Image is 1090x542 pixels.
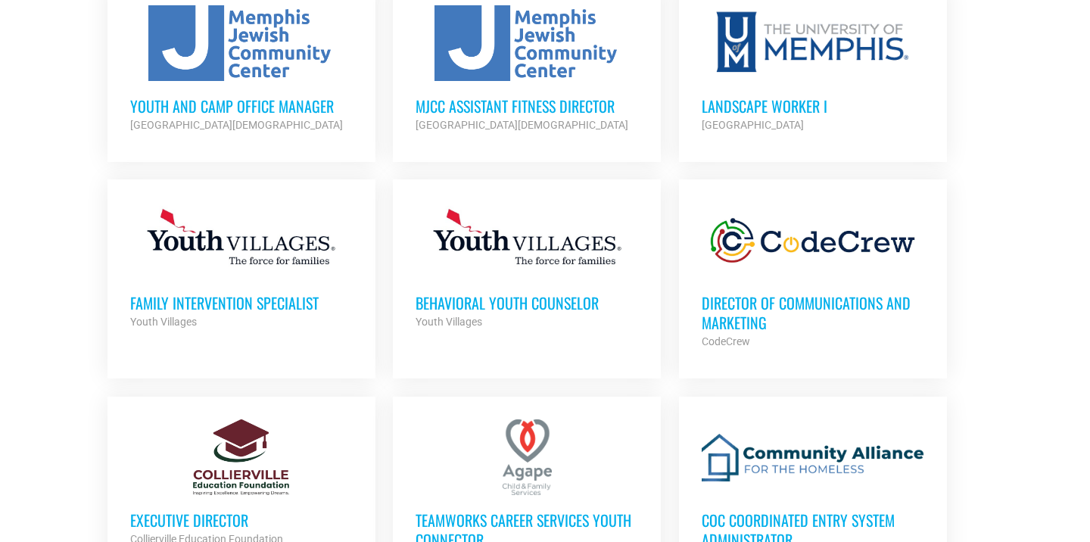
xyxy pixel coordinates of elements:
strong: CodeCrew [702,335,750,347]
a: Behavioral Youth Counselor Youth Villages [393,179,661,354]
h3: Youth and Camp Office Manager [130,96,353,116]
h3: Landscape Worker I [702,96,924,116]
h3: Executive Director [130,510,353,530]
h3: Family Intervention Specialist [130,293,353,313]
h3: MJCC Assistant Fitness Director [416,96,638,116]
strong: [GEOGRAPHIC_DATA][DEMOGRAPHIC_DATA] [130,119,343,131]
a: Family Intervention Specialist Youth Villages [107,179,375,354]
strong: [GEOGRAPHIC_DATA][DEMOGRAPHIC_DATA] [416,119,628,131]
h3: Behavioral Youth Counselor [416,293,638,313]
a: Director of Communications and Marketing CodeCrew [679,179,947,373]
h3: Director of Communications and Marketing [702,293,924,332]
strong: [GEOGRAPHIC_DATA] [702,119,804,131]
strong: Youth Villages [416,316,482,328]
strong: Youth Villages [130,316,197,328]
